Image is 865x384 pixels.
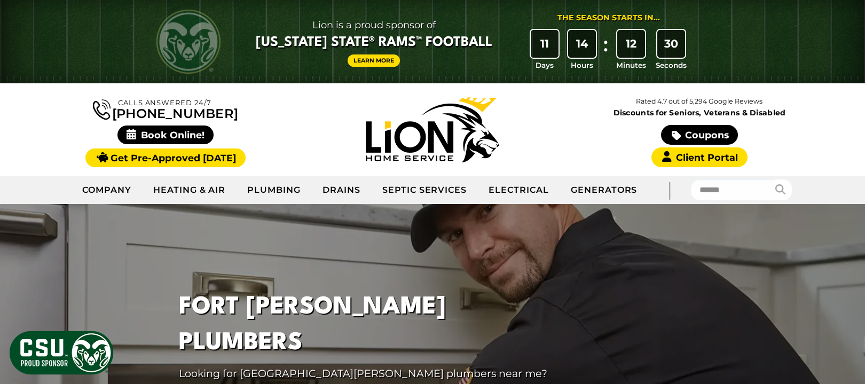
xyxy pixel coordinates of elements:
a: Coupons [661,125,738,145]
h1: Fort [PERSON_NAME] Plumbers [179,289,568,361]
span: Book Online! [117,126,214,144]
a: Electrical [478,177,560,203]
img: CSU Rams logo [156,10,221,74]
img: Lion Home Service [366,97,499,162]
a: Company [72,177,143,203]
span: Seconds [656,60,687,70]
a: Plumbing [237,177,312,203]
a: Client Portal [651,147,748,167]
div: 11 [531,30,559,58]
span: Minutes [616,60,646,70]
span: [US_STATE] State® Rams™ Football [256,34,492,52]
span: Lion is a proud sponsor of [256,17,492,34]
div: 30 [657,30,685,58]
div: 14 [568,30,596,58]
a: [PHONE_NUMBER] [93,97,238,120]
a: Heating & Air [143,177,237,203]
a: Septic Services [372,177,478,203]
span: Discounts for Seniors, Veterans & Disabled [568,109,831,116]
div: 12 [617,30,645,58]
p: Rated 4.7 out of 5,294 Google Reviews [566,96,833,107]
a: Get Pre-Approved [DATE] [85,148,245,167]
span: Hours [571,60,593,70]
div: The Season Starts in... [557,12,660,24]
img: CSU Sponsor Badge [8,330,115,376]
div: | [648,176,690,204]
a: Generators [560,177,648,203]
span: Days [536,60,554,70]
a: Learn More [348,54,400,67]
div: : [601,30,611,71]
a: Drains [312,177,372,203]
